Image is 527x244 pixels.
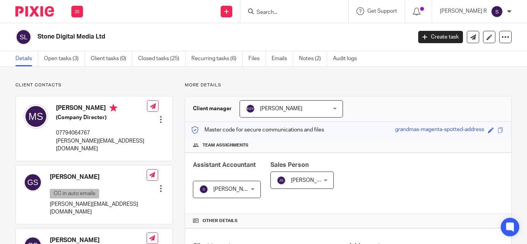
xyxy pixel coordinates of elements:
[138,51,186,66] a: Closed tasks (25)
[418,31,463,43] a: Create task
[246,104,255,113] img: svg%3E
[191,51,243,66] a: Recurring tasks (6)
[56,104,147,114] h4: [PERSON_NAME]
[291,178,333,183] span: [PERSON_NAME]
[50,173,147,181] h4: [PERSON_NAME]
[260,106,302,111] span: [PERSON_NAME]
[272,51,293,66] a: Emails
[15,6,54,17] img: Pixie
[203,218,238,224] span: Other details
[270,162,309,168] span: Sales Person
[56,129,147,137] p: 07794064767
[91,51,132,66] a: Client tasks (0)
[367,8,397,14] span: Get Support
[15,82,173,88] p: Client contacts
[299,51,327,66] a: Notes (2)
[37,33,333,41] h2: Stone Digital Media Ltd
[50,200,147,216] p: [PERSON_NAME][EMAIL_ADDRESS][DOMAIN_NAME]
[213,187,260,192] span: [PERSON_NAME] R
[110,104,117,112] i: Primary
[191,126,324,134] p: Master code for secure communications and files
[50,189,99,199] p: CC in auto emails
[15,29,32,45] img: svg%3E
[203,142,248,148] span: Team assignments
[256,9,325,16] input: Search
[277,176,286,185] img: svg%3E
[395,126,484,135] div: grandmas-magenta-spotted-address
[24,173,42,192] img: svg%3E
[185,82,512,88] p: More details
[56,137,147,153] p: [PERSON_NAME][EMAIL_ADDRESS][DOMAIN_NAME]
[15,51,38,66] a: Details
[44,51,85,66] a: Open tasks (3)
[333,51,363,66] a: Audit logs
[440,7,487,15] p: [PERSON_NAME] R
[193,105,232,113] h3: Client manager
[491,5,503,18] img: svg%3E
[193,162,256,168] span: Assistant Accountant
[199,185,208,194] img: svg%3E
[56,114,147,121] h5: (Company Director)
[248,51,266,66] a: Files
[24,104,48,129] img: svg%3E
